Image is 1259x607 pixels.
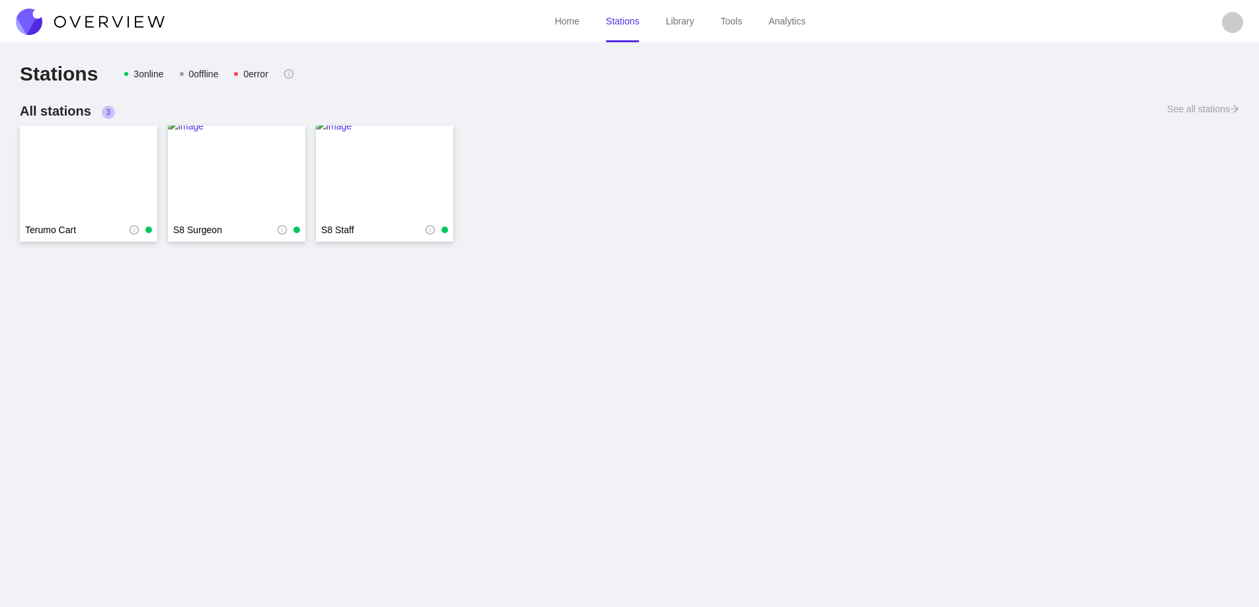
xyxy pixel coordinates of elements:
[606,16,640,26] a: Stations
[278,225,287,234] span: info-circle
[20,62,98,86] h2: Stations
[554,16,579,26] a: Home
[666,16,694,26] a: Library
[25,223,130,236] a: Terumo Cart
[720,16,742,26] a: Tools
[16,9,165,35] img: Overview
[426,225,435,234] span: info-circle
[168,125,305,218] a: image
[102,106,115,119] sup: 3
[168,119,305,225] img: image
[130,225,139,234] span: info-circle
[316,119,453,225] img: image
[1230,104,1239,114] span: arrow-right
[173,223,278,236] a: S8 Surgeon
[769,16,806,26] a: Analytics
[284,69,293,79] span: info-circle
[243,67,268,81] div: 0 error
[106,108,110,117] span: 3
[189,67,219,81] div: 0 offline
[134,67,163,81] div: 3 online
[316,125,453,218] a: image
[20,102,115,120] h3: All stations
[20,119,157,225] img: image
[321,223,426,236] a: S8 Staff
[1167,102,1239,125] a: See all stationsarrow-right
[20,125,157,218] a: image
